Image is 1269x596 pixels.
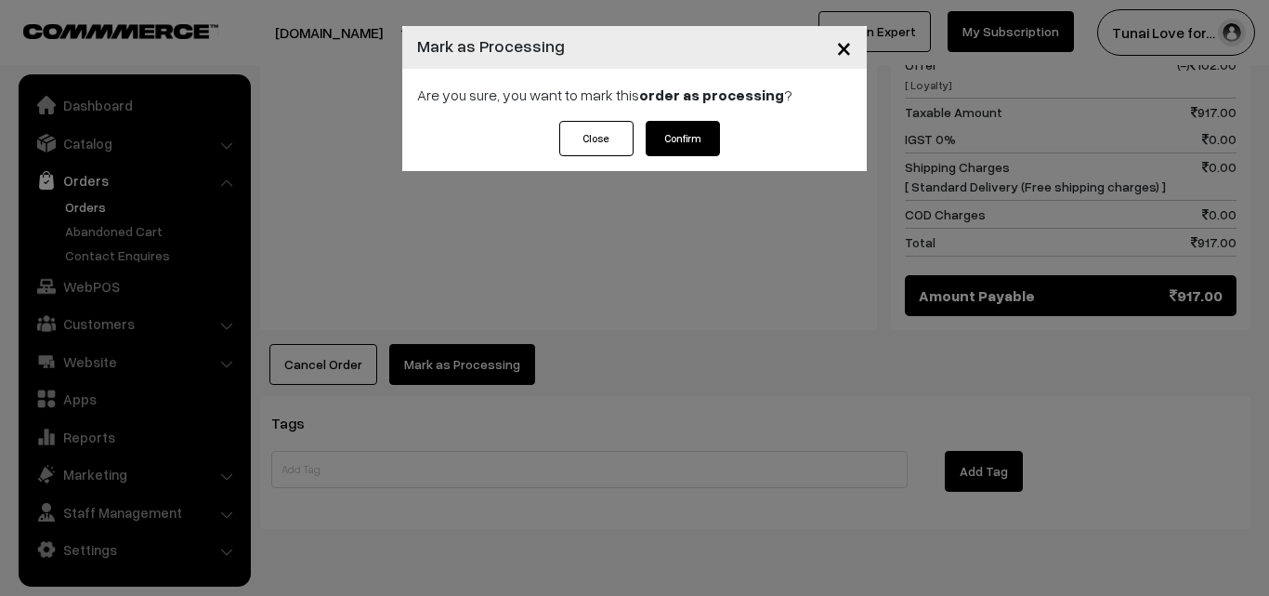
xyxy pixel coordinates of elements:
[402,69,867,121] div: Are you sure, you want to mark this ?
[646,121,720,156] button: Confirm
[821,19,867,76] button: Close
[836,30,852,64] span: ×
[559,121,634,156] button: Close
[639,86,784,104] strong: order as processing
[417,33,565,59] h4: Mark as Processing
